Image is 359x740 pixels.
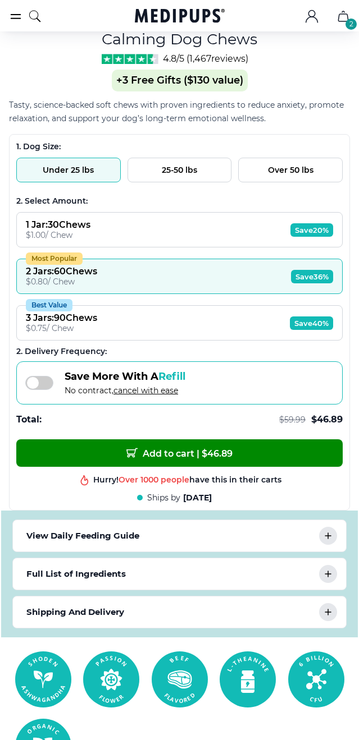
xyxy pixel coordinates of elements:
button: 1 Jar:30Chews$1.00/ ChewSave20% [16,213,343,248]
button: Under 25 lbs [16,158,121,183]
div: 2 Jars : 60 Chews [26,266,97,277]
div: 2 [346,19,357,30]
div: in this shop [137,479,238,489]
div: $ 0.75 / Chew [26,324,97,334]
a: Medipups [135,7,225,26]
span: $ 59.99 [279,415,306,426]
span: $ 46.89 [311,414,343,426]
button: 25-50 lbs [128,158,232,183]
span: Best product [137,479,190,489]
button: burger-menu [9,10,22,23]
h1: Calming Dog Chews [102,29,257,51]
div: $ 0.80 / Chew [26,277,97,287]
button: Most Popular2 Jars:60Chews$0.80/ ChewSave36% [16,259,343,295]
img: Stars - 4.8 [102,54,158,65]
span: [DATE] [183,493,212,504]
span: Total: [16,414,42,426]
div: Best Value [26,300,72,312]
span: Ships by [147,493,180,504]
span: cancel with ease [113,386,178,396]
div: 1 Jar : 30 Chews [26,220,90,231]
button: Best Value3 Jars:90Chews$0.75/ ChewSave40% [16,306,343,341]
span: +3 Free Gifts ($130 value) [112,70,248,92]
button: Over 50 lbs [238,158,343,183]
span: Tasty, science-backed soft chews with proven ingredients to reduce anxiety, promote [9,100,344,111]
div: Most Popular [26,253,83,265]
span: Save 40% [290,317,333,330]
div: 1. Dog Size: [16,142,343,153]
span: 2 . Delivery Frequency: [16,347,107,357]
button: account [298,3,325,30]
div: 2. Select Amount: [16,196,343,207]
button: search [28,2,42,30]
span: No contract, [65,386,185,396]
span: Save 20% [290,224,333,237]
span: Over 1000 people [119,465,189,475]
p: View Daily Feeding Guide [26,530,139,543]
div: Hurry! have this in their carts [93,465,281,476]
p: Shipping And Delivery [26,606,124,619]
span: 4.8/5 ( 1,467 reviews) [163,54,248,65]
span: Add to cart | $ 46.89 [126,448,233,459]
button: Add to cart | $46.89 [16,440,343,467]
span: relaxation, and support your dog’s long-term emotional wellness. [9,114,266,124]
div: $ 1.00 / Chew [26,231,90,241]
span: Save More With A [65,371,185,383]
div: 3 Jars : 90 Chews [26,313,97,324]
span: Refill [158,371,185,383]
p: Full List of Ingredients [26,568,126,581]
button: cart [330,3,357,30]
span: Save 36% [291,270,333,284]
